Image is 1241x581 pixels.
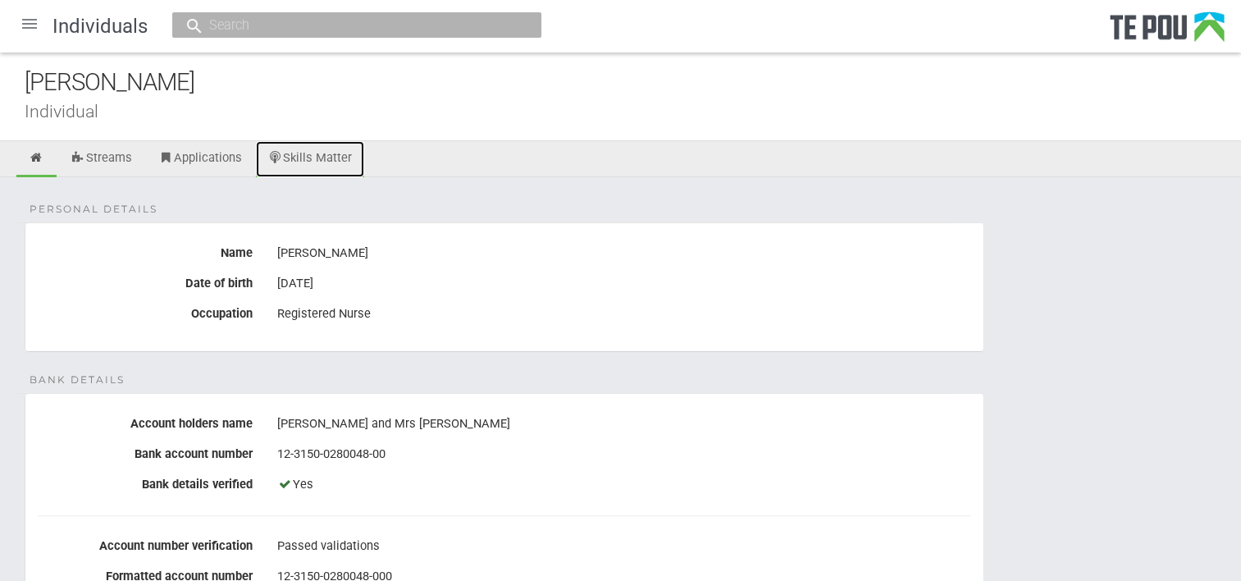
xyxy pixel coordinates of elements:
input: Search [204,16,493,34]
label: Account holders name [25,410,265,431]
div: [PERSON_NAME] and Mrs [PERSON_NAME] [277,410,971,438]
label: Bank account number [25,441,265,461]
div: Passed validations [277,533,971,560]
a: Skills Matter [256,141,365,177]
span: Bank details [30,373,125,387]
label: Account number verification [25,533,265,553]
label: Name [25,240,265,260]
a: Streams [58,141,144,177]
label: Date of birth [25,270,265,290]
label: Bank details verified [25,471,265,492]
div: [PERSON_NAME] [25,65,1241,100]
label: Occupation [25,300,265,321]
a: Applications [146,141,254,177]
span: Personal details [30,202,157,217]
div: Yes [277,471,971,499]
div: Registered Nurse [277,300,971,328]
div: Individual [25,103,1241,120]
div: [PERSON_NAME] [277,240,971,268]
div: [DATE] [277,270,971,298]
div: 12-3150-0280048-00 [277,441,971,469]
